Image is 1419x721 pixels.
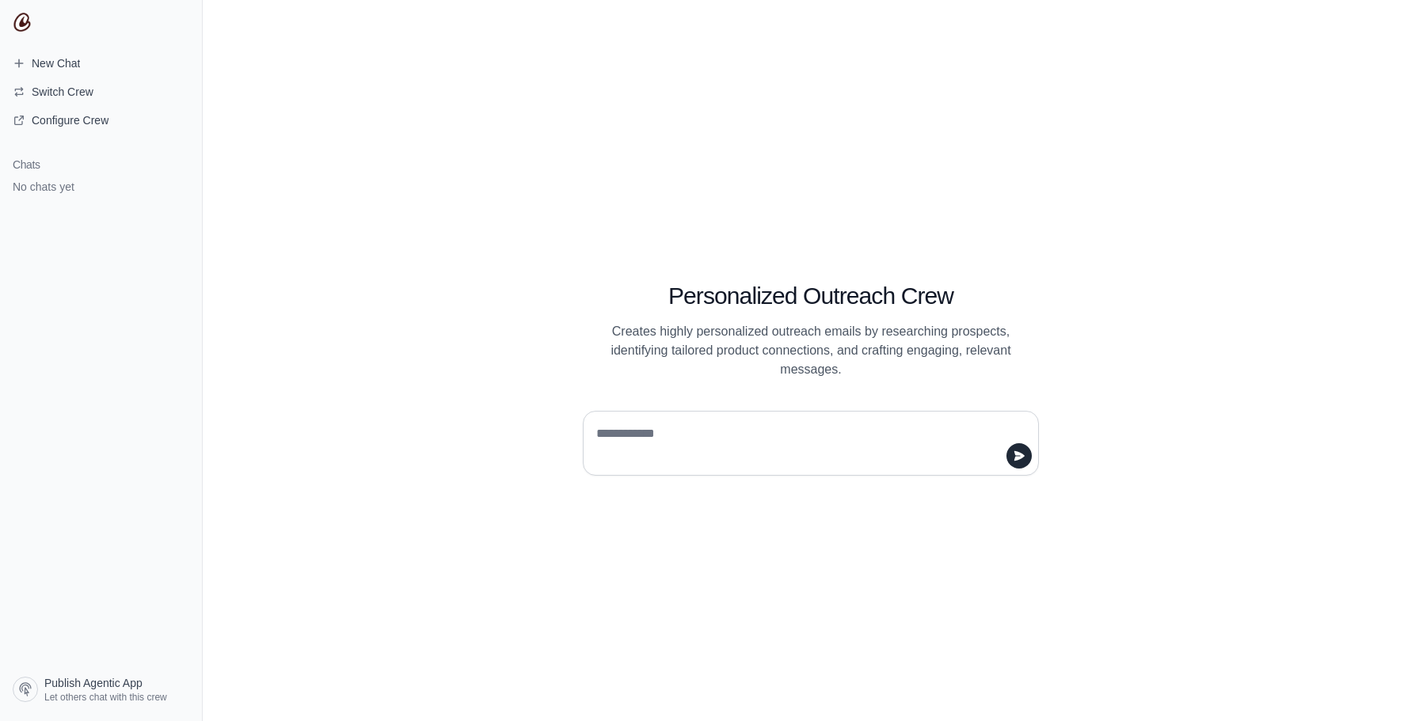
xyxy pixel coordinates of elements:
img: CrewAI Logo [13,13,32,32]
button: Switch Crew [6,79,196,104]
span: Switch Crew [32,84,93,100]
span: New Chat [32,55,80,71]
a: New Chat [6,51,196,76]
a: Configure Crew [6,108,196,133]
a: Publish Agentic App Let others chat with this crew [6,670,196,708]
span: Publish Agentic App [44,675,143,691]
span: Configure Crew [32,112,108,128]
p: Creates highly personalized outreach emails by researching prospects, identifying tailored produc... [583,322,1039,379]
span: Let others chat with this crew [44,691,167,704]
h1: Personalized Outreach Crew [583,282,1039,310]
